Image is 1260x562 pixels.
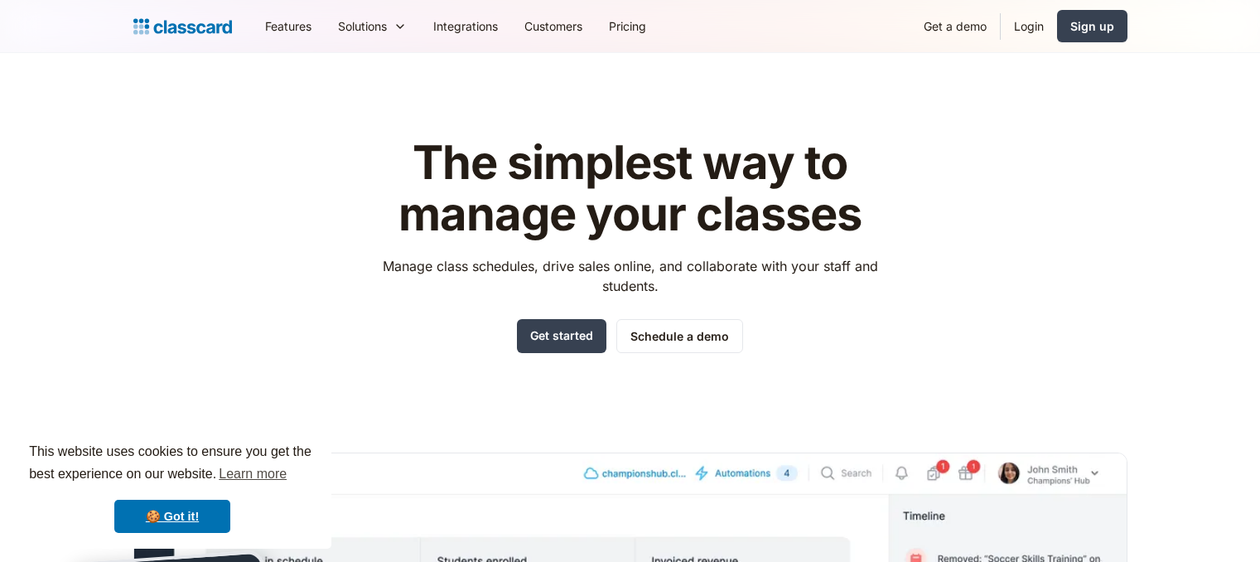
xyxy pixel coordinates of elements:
[29,442,316,487] span: This website uses cookies to ensure you get the best experience on our website.
[420,7,511,45] a: Integrations
[216,462,289,487] a: learn more about cookies
[133,15,232,38] a: home
[252,7,325,45] a: Features
[596,7,659,45] a: Pricing
[517,319,606,353] a: Get started
[338,17,387,35] div: Solutions
[367,138,893,240] h1: The simplest way to manage your classes
[1057,10,1127,42] a: Sign up
[13,426,331,549] div: cookieconsent
[367,256,893,296] p: Manage class schedules, drive sales online, and collaborate with your staff and students.
[1070,17,1114,35] div: Sign up
[616,319,743,353] a: Schedule a demo
[114,500,230,533] a: dismiss cookie message
[1001,7,1057,45] a: Login
[325,7,420,45] div: Solutions
[511,7,596,45] a: Customers
[910,7,1000,45] a: Get a demo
